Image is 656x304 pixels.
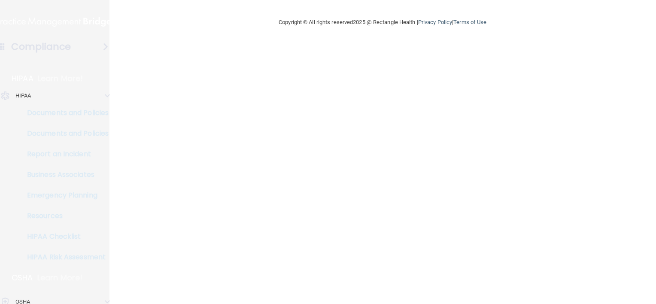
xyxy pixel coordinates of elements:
[11,41,71,53] h4: Compliance
[226,9,539,36] div: Copyright © All rights reserved 2025 @ Rectangle Health | |
[6,150,123,158] p: Report an Incident
[6,253,123,261] p: HIPAA Risk Assessment
[12,73,33,84] p: HIPAA
[6,109,123,117] p: Documents and Policies
[38,73,83,84] p: Learn More!
[6,191,123,200] p: Emergency Planning
[15,91,31,101] p: HIPAA
[6,212,123,220] p: Resources
[6,129,123,138] p: Documents and Policies
[12,273,33,283] p: OSHA
[37,273,83,283] p: Learn More!
[418,19,452,25] a: Privacy Policy
[6,232,123,241] p: HIPAA Checklist
[453,19,486,25] a: Terms of Use
[6,170,123,179] p: Business Associates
